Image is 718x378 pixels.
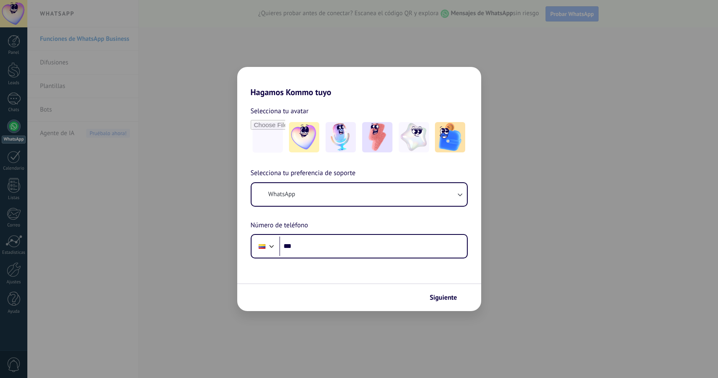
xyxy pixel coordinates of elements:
span: Número de teléfono [251,220,308,231]
span: Selecciona tu preferencia de soporte [251,168,356,179]
h2: Hagamos Kommo tuyo [237,67,481,97]
img: -2.jpeg [326,122,356,152]
span: WhatsApp [268,190,295,199]
img: -1.jpeg [289,122,319,152]
img: -5.jpeg [435,122,465,152]
button: Siguiente [426,290,469,305]
img: -4.jpeg [399,122,429,152]
button: WhatsApp [252,183,467,206]
div: Colombia: + 57 [254,237,270,255]
img: -3.jpeg [362,122,392,152]
span: Siguiente [430,295,457,301]
span: Selecciona tu avatar [251,106,309,117]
